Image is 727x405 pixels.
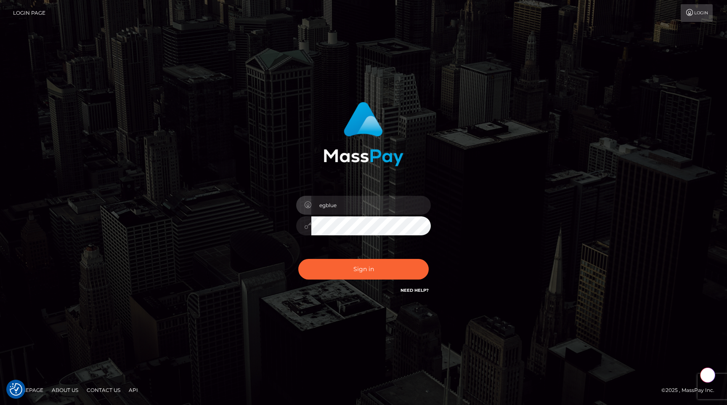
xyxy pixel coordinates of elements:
a: Login Page [13,4,45,22]
button: Consent Preferences [10,383,22,396]
a: Login [681,4,713,22]
img: Revisit consent button [10,383,22,396]
a: Need Help? [401,288,429,293]
a: API [125,384,141,397]
div: © 2025 , MassPay Inc. [661,386,721,395]
input: Username... [311,196,431,215]
img: MassPay Login [324,102,403,166]
button: Sign in [298,259,429,280]
a: About Us [48,384,82,397]
a: Homepage [9,384,47,397]
a: Contact Us [83,384,124,397]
